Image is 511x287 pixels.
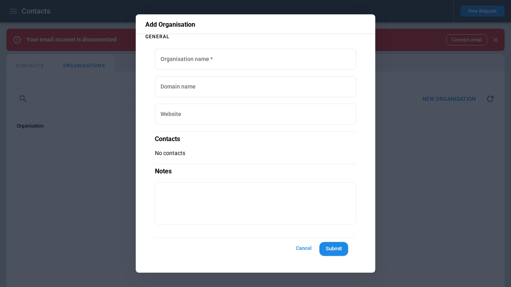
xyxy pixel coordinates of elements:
p: Notes [155,163,356,176]
p: No contacts [155,150,356,157]
p: Contacts [155,131,356,143]
button: Cancel [291,241,316,256]
button: Submit [319,242,348,256]
p: General [145,34,366,39]
p: Add Organisation [145,21,366,29]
